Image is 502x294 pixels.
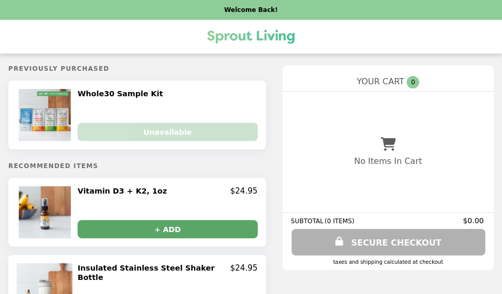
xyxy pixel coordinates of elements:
[463,216,485,225] span: $0.00
[354,156,422,166] p: No Items In Cart
[78,89,167,98] h2: Whole30 Sample Kit
[19,186,73,238] img: Vitamin D3 + K2, 1oz
[19,89,73,141] img: Whole30 Sample Kit
[291,259,485,265] div: Taxes and Shipping calculated at checkout
[357,76,404,86] span: YOUR CART
[291,218,325,225] span: SUBTOTAL
[224,6,278,14] p: Welcome Back!
[78,220,258,238] button: + ADD
[407,76,419,88] span: 0
[207,26,295,47] img: Brand Logo
[78,186,171,196] h2: Vitamin D3 + K2, 1oz
[78,263,230,283] h2: Insulated Stainless Steel Shaker Bottle
[230,263,258,283] p: $24.95
[230,186,258,196] p: $24.95
[324,218,354,225] span: ( 0 ITEMS )
[8,162,266,170] h5: Recommended Items
[8,65,266,72] h5: Previously Purchased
